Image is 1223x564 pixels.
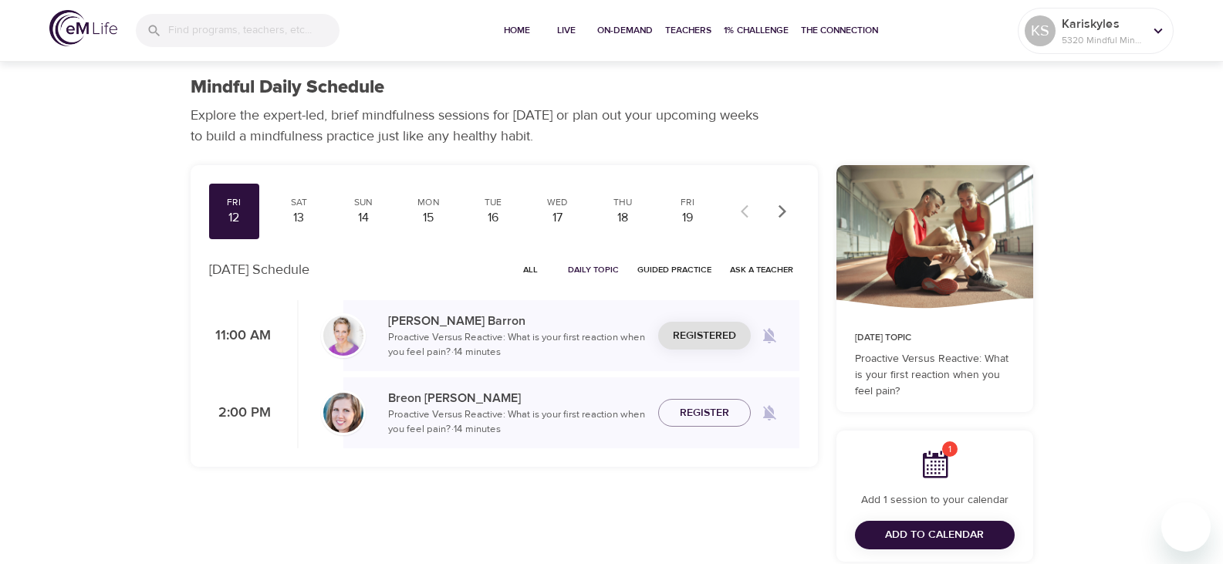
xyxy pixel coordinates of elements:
[730,262,793,277] span: Ask a Teacher
[603,196,642,209] div: Thu
[279,209,318,227] div: 13
[631,258,718,282] button: Guided Practice
[680,404,729,423] span: Register
[1062,15,1144,33] p: Kariskyles
[603,209,642,227] div: 18
[388,389,646,407] p: Breon [PERSON_NAME]
[209,326,271,346] p: 11:00 AM
[474,196,512,209] div: Tue
[1161,502,1211,552] iframe: Button to launch messaging window
[409,196,448,209] div: Mon
[1062,33,1144,47] p: 5320 Mindful Minutes
[751,394,788,431] span: Remind me when a class goes live every Friday at 2:00 PM
[344,196,383,209] div: Sun
[388,407,646,437] p: Proactive Versus Reactive: What is your first reaction when you feel pain? · 14 minutes
[388,312,646,330] p: [PERSON_NAME] Barron
[279,196,318,209] div: Sat
[568,262,619,277] span: Daily Topic
[942,441,958,457] span: 1
[215,209,254,227] div: 12
[668,196,707,209] div: Fri
[751,317,788,354] span: Remind me when a class goes live every Friday at 11:00 AM
[323,316,363,356] img: kellyb.jpg
[498,22,535,39] span: Home
[855,351,1015,400] p: Proactive Versus Reactive: What is your first reaction when you feel pain?
[658,399,751,427] button: Register
[665,22,711,39] span: Teachers
[191,76,384,99] h1: Mindful Daily Schedule
[1025,15,1056,46] div: KS
[512,262,549,277] span: All
[388,330,646,360] p: Proactive Versus Reactive: What is your first reaction when you feel pain? · 14 minutes
[506,258,556,282] button: All
[724,258,799,282] button: Ask a Teacher
[855,331,1015,345] p: [DATE] Topic
[209,403,271,424] p: 2:00 PM
[474,209,512,227] div: 16
[191,105,769,147] p: Explore the expert-led, brief mindfulness sessions for [DATE] or plan out your upcoming weeks to ...
[597,22,653,39] span: On-Demand
[855,521,1015,549] button: Add to Calendar
[215,196,254,209] div: Fri
[344,209,383,227] div: 14
[209,259,309,280] p: [DATE] Schedule
[409,209,448,227] div: 15
[658,322,751,350] button: Registered
[548,22,585,39] span: Live
[637,262,711,277] span: Guided Practice
[724,22,789,39] span: 1% Challenge
[539,209,577,227] div: 17
[855,492,1015,508] p: Add 1 session to your calendar
[668,209,707,227] div: 19
[885,525,984,545] span: Add to Calendar
[168,14,340,47] input: Find programs, teachers, etc...
[673,326,736,346] span: Registered
[801,22,878,39] span: The Connection
[562,258,625,282] button: Daily Topic
[539,196,577,209] div: Wed
[323,393,363,433] img: Breon_Michel-min.jpg
[49,10,117,46] img: logo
